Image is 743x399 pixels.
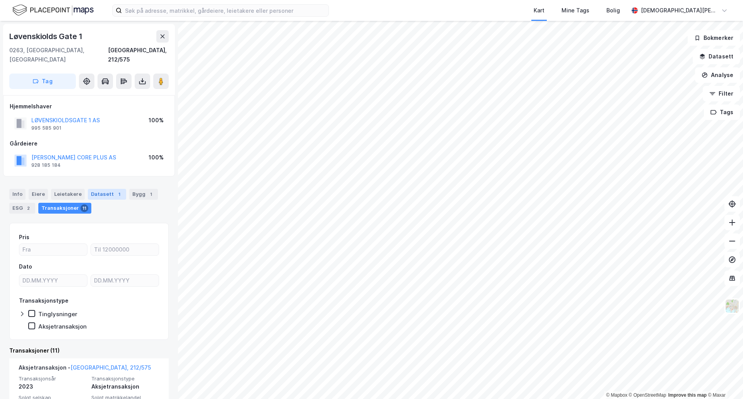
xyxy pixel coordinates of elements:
div: Bygg [129,189,158,200]
div: Transaksjonstype [19,296,68,305]
a: Mapbox [606,392,627,398]
div: Leietakere [51,189,85,200]
button: Tag [9,74,76,89]
div: Transaksjoner (11) [9,346,169,355]
div: Aksjetransaksjon [91,382,159,391]
div: Pris [19,233,29,242]
div: [DEMOGRAPHIC_DATA][PERSON_NAME] [641,6,718,15]
div: 1 [147,190,155,198]
img: Z [725,299,740,313]
input: Fra [19,244,87,255]
div: ESG [9,203,35,214]
div: Tinglysninger [38,310,77,318]
div: 100% [149,153,164,162]
div: Hjemmelshaver [10,102,168,111]
div: Dato [19,262,32,271]
button: Filter [703,86,740,101]
div: 995 585 901 [31,125,62,131]
div: Kart [534,6,544,15]
span: Transaksjonsår [19,375,87,382]
div: [GEOGRAPHIC_DATA], 212/575 [108,46,169,64]
div: Kontrollprogram for chat [704,362,743,399]
input: DD.MM.YYYY [19,275,87,286]
button: Datasett [693,49,740,64]
div: Gårdeiere [10,139,168,148]
div: Bolig [606,6,620,15]
img: logo.f888ab2527a4732fd821a326f86c7f29.svg [12,3,94,17]
button: Analyse [695,67,740,83]
input: Søk på adresse, matrikkel, gårdeiere, leietakere eller personer [122,5,329,16]
a: OpenStreetMap [629,392,666,398]
iframe: Chat Widget [704,362,743,399]
div: 100% [149,116,164,125]
div: Mine Tags [562,6,589,15]
input: Til 12000000 [91,244,159,255]
div: Aksjetransaksjon [38,323,87,330]
div: Transaksjoner [38,203,91,214]
div: Aksjetransaksjon - [19,363,151,375]
a: [GEOGRAPHIC_DATA], 212/575 [70,364,151,371]
button: Bokmerker [688,30,740,46]
div: 2 [24,204,32,212]
div: 1 [115,190,123,198]
button: Tags [704,104,740,120]
div: Datasett [88,189,126,200]
div: Info [9,189,26,200]
div: Løvenskiolds Gate 1 [9,30,84,43]
div: Eiere [29,189,48,200]
div: 11 [80,204,88,212]
div: 0263, [GEOGRAPHIC_DATA], [GEOGRAPHIC_DATA] [9,46,108,64]
a: Improve this map [668,392,707,398]
span: Transaksjonstype [91,375,159,382]
input: DD.MM.YYYY [91,275,159,286]
div: 928 185 184 [31,162,61,168]
div: 2023 [19,382,87,391]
